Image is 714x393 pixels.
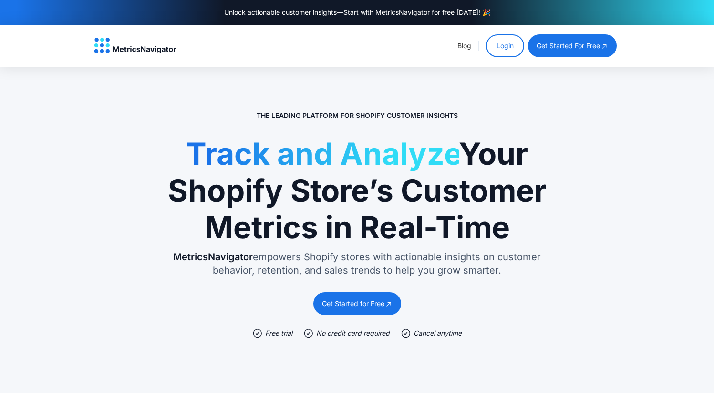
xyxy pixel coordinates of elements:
span: MetricsNavigator [173,251,253,263]
a: get started for free [528,34,617,57]
a: Login [486,34,524,57]
p: empowers Shopify stores with actionable insights on customer behavior, retention, and sales trend... [166,250,548,277]
img: check [304,329,313,338]
div: Get Started for Free [322,299,384,308]
div: No credit card required [316,329,390,338]
span: Track and Analyze [186,135,459,172]
img: check [253,329,262,338]
div: get started for free [537,41,600,51]
img: check [401,329,411,338]
p: The Leading Platform for Shopify Customer Insights [257,111,458,120]
div: Cancel anytime [414,329,462,338]
a: Get Started for Free [313,292,401,315]
div: Unlock actionable customer insights—Start with MetricsNavigator for free [DATE]! 🎉 [224,8,490,17]
a: home [94,38,176,54]
img: open [385,300,393,308]
a: Blog [457,42,471,50]
img: open [600,42,608,50]
div: Free trial [265,329,292,338]
h1: Your Shopify Store’s Customer Metrics in Real-Time [166,136,548,245]
img: MetricsNavigator [94,38,176,54]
